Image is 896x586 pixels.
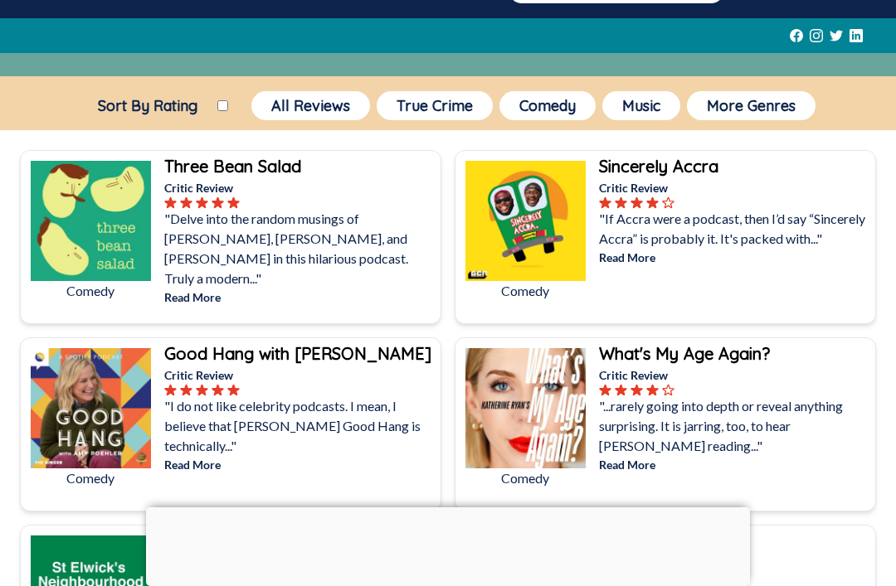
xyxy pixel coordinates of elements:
p: Critic Review [164,366,437,384]
iframe: Advertisement [146,507,750,582]
p: "...rarely going into depth or reveal anything surprising. It is jarring, too, to hear [PERSON_NA... [599,396,872,456]
button: True Crime [377,91,493,120]
a: What's My Age Again?ComedyWhat's My Age Again?Critic Review"...rarely going into depth or reveal ... [455,337,876,511]
p: Critic Review [164,179,437,196]
img: What's My Age Again? [465,348,586,468]
p: Comedy [31,281,151,301]
p: "Delve into the random musings of [PERSON_NAME], [PERSON_NAME], and [PERSON_NAME] in this hilario... [164,209,437,288]
p: Critic Review [599,179,872,196]
a: Three Bean SaladComedyThree Bean SaladCritic Review"Delve into the random musings of [PERSON_NAME... [20,150,441,324]
b: Sincerely Accra [599,156,718,177]
a: True Crime [373,88,496,123]
a: Sincerely Accra ComedySincerely AccraCritic Review"If Accra were a podcast, then I’d say “Sincere... [455,150,876,324]
p: "I do not like celebrity podcasts. I mean, I believe that [PERSON_NAME] Good Hang is technically..." [164,396,437,456]
p: Read More [164,456,437,473]
button: Music [602,91,680,120]
p: Read More [599,249,872,266]
img: Three Bean Salad [31,161,151,281]
p: Read More [599,456,872,473]
b: What's My Age Again? [599,343,770,364]
button: More Genres [687,91,816,120]
button: All Reviews [251,91,370,120]
a: Music [599,88,684,123]
b: Three Bean Salad [164,156,301,177]
a: Good Hang with Amy PoehlerComedyGood Hang with [PERSON_NAME]Critic Review"I do not like celebrity... [20,337,441,511]
p: "If Accra were a podcast, then I’d say “Sincerely Accra” is probably it. It's packed with..." [599,209,872,249]
button: Comedy [499,91,596,120]
p: Comedy [465,468,586,488]
p: Critic Review [599,366,872,384]
a: Comedy [496,88,599,123]
img: Good Hang with Amy Poehler [31,348,151,468]
b: Good Hang with [PERSON_NAME] [164,343,431,364]
img: Sincerely Accra [465,161,586,281]
p: Read More [164,288,437,306]
p: Comedy [465,281,586,301]
p: Comedy [31,468,151,488]
label: Sort By Rating [78,96,217,115]
a: All Reviews [248,88,373,123]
